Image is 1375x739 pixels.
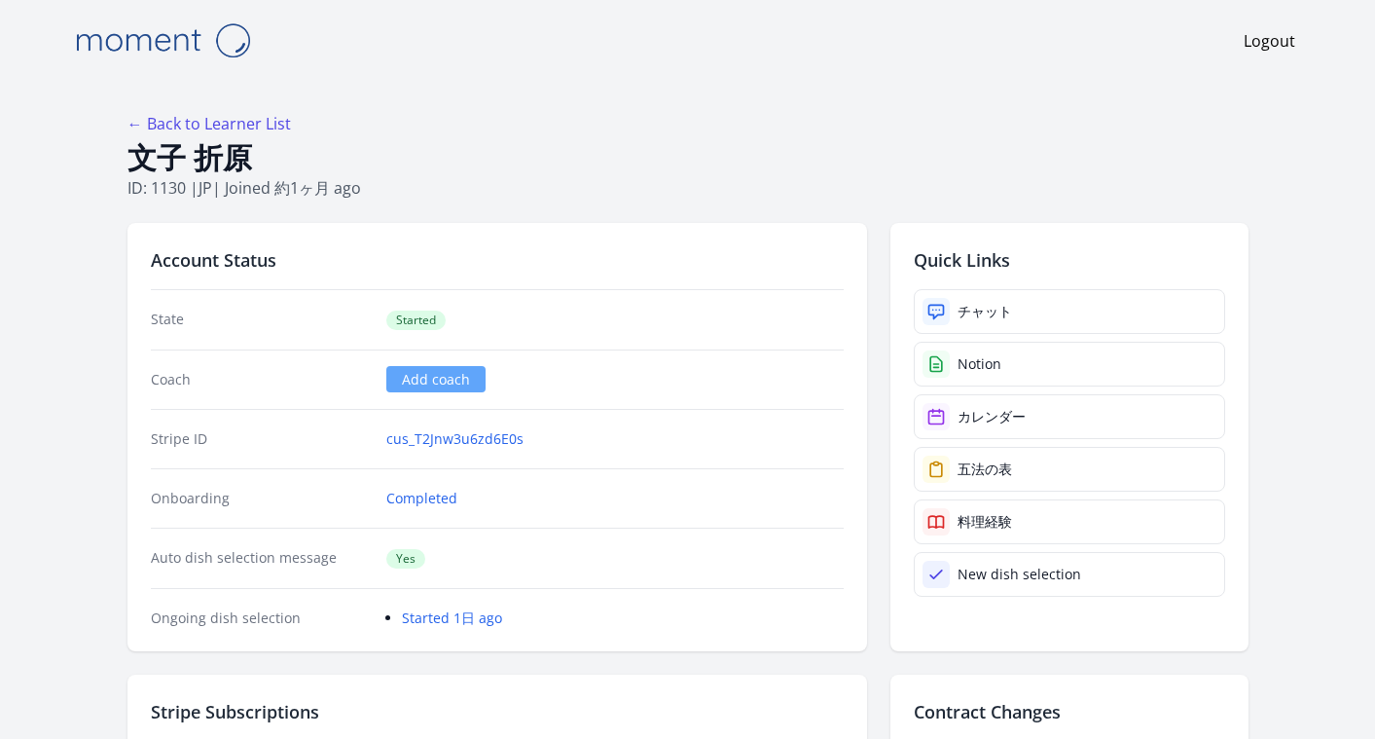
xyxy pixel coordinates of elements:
a: 料理経験 [914,499,1225,544]
dt: Stripe ID [151,429,372,449]
h2: Contract Changes [914,698,1225,725]
p: ID: 1130 | | Joined 約1ヶ月 ago [127,176,1248,200]
a: チャット [914,289,1225,334]
h2: Stripe Subscriptions [151,698,844,725]
div: 料理経験 [958,512,1012,532]
h2: Account Status [151,246,844,274]
a: 五法の表 [914,447,1225,492]
dt: Ongoing dish selection [151,609,372,628]
a: Started 1日 ago [402,609,502,627]
a: cus_T2Jnw3u6zd6E0s [386,429,524,449]
a: カレンダー [914,394,1225,439]
img: Moment [65,16,260,65]
h2: Quick Links [914,246,1225,274]
dt: State [151,310,372,330]
span: jp [199,177,212,199]
a: ← Back to Learner List [127,113,291,134]
a: Completed [386,489,457,508]
span: Yes [386,549,425,569]
div: New dish selection [958,565,1081,584]
div: Notion [958,354,1001,374]
a: Notion [914,342,1225,387]
span: Started [386,311,446,330]
dt: Auto dish selection message [151,548,372,569]
dt: Coach [151,370,372,389]
a: Logout [1244,29,1295,53]
h1: 文子 折原 [127,139,1248,176]
dt: Onboarding [151,489,372,508]
div: カレンダー [958,407,1026,426]
div: 五法の表 [958,460,1012,479]
a: Add coach [386,366,486,392]
a: New dish selection [914,552,1225,597]
div: チャット [958,302,1012,321]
